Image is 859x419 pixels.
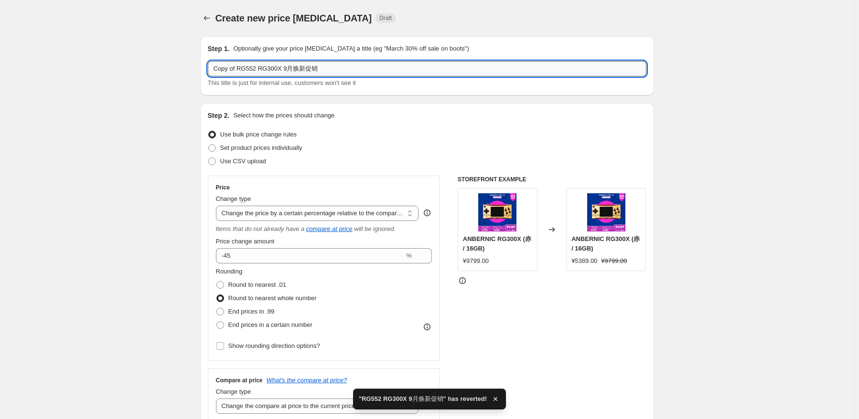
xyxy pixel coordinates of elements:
[379,14,392,22] span: Draft
[208,44,230,53] h2: Step 1.
[406,252,412,259] span: %
[208,61,646,76] input: 30% off holiday sale
[228,321,312,328] span: End prices in a certain number
[216,184,230,191] h3: Price
[478,193,516,231] img: 300x_9540115d-e4d4-4a0a-a09d-721386cfc28b_80x.jpg
[267,377,347,384] button: What's the compare at price?
[215,13,372,23] span: Create new price [MEDICAL_DATA]
[220,157,266,165] span: Use CSV upload
[422,208,432,218] div: help
[216,377,263,384] h3: Compare at price
[306,225,353,232] button: compare at price
[216,388,251,395] span: Change type
[228,281,286,288] span: Round to nearest .01
[587,193,625,231] img: 300x_9540115d-e4d4-4a0a-a09d-721386cfc28b_80x.jpg
[208,79,356,86] span: This title is just for internal use, customers won't see it
[233,111,334,120] p: Select how the prices should change
[228,342,320,349] span: Show rounding direction options?
[463,235,531,252] span: ANBERNIC RG300X (赤 / 16GB)
[220,131,297,138] span: Use bulk price change rules
[216,248,405,263] input: -20
[458,176,646,183] h6: STOREFRONT EXAMPLE
[233,44,469,53] p: Optionally give your price [MEDICAL_DATA] a title (eg "March 30% off sale on boots")
[216,195,251,202] span: Change type
[216,268,243,275] span: Rounding
[601,256,627,266] strike: ¥9799.00
[216,238,275,245] span: Price change amount
[208,111,230,120] h2: Step 2.
[220,144,302,151] span: Set product prices individually
[228,294,317,302] span: Round to nearest whole number
[216,225,305,232] i: Items that do not already have a
[463,256,489,266] div: ¥9799.00
[571,235,640,252] span: ANBERNIC RG300X (赤 / 16GB)
[228,308,275,315] span: End prices in .99
[359,394,487,404] span: "RG552 RG300X 9月焕新促销" has reverted!
[571,256,597,266] div: ¥5389.00
[200,11,214,25] button: Price change jobs
[354,225,396,232] i: will be ignored.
